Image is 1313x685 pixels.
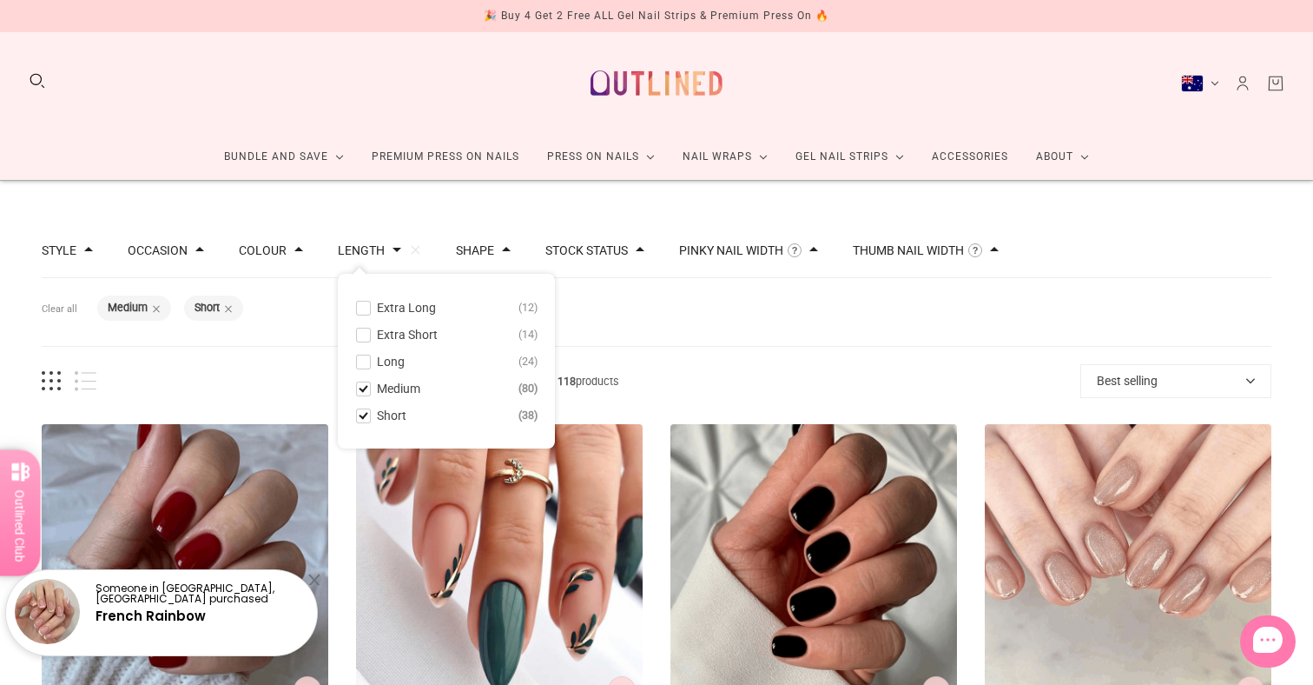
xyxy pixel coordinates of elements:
[533,134,669,180] a: Press On Nails
[410,244,421,256] button: Clear filters by Length
[1266,74,1285,93] a: Cart
[358,134,533,180] a: Premium Press On Nails
[669,134,782,180] a: Nail Wraps
[96,583,302,604] p: Someone in [GEOGRAPHIC_DATA], [GEOGRAPHIC_DATA] purchased
[518,405,538,426] span: 38
[108,301,148,314] b: Medium
[1181,75,1219,92] button: Australia
[195,301,220,314] b: Short
[355,324,538,345] button: Extra Short 14
[355,405,538,426] button: Short 38
[782,134,918,180] a: Gel Nail Strips
[355,351,538,372] button: Long 24
[377,382,420,396] span: Medium
[108,303,148,314] button: Medium
[377,355,405,369] span: Long
[545,244,628,256] button: Filter by Stock status
[28,71,47,90] button: Search
[96,607,206,625] a: French Rainbow
[456,244,494,256] button: Filter by Shape
[518,324,538,345] span: 14
[96,372,1080,390] span: products
[42,371,61,391] button: Grid view
[558,375,576,388] b: 118
[377,301,436,315] span: Extra Long
[679,244,783,256] button: Filter by Pinky Nail Width
[1080,364,1271,398] button: Best selling
[1233,74,1252,93] a: Account
[75,371,96,391] button: List view
[918,134,1022,180] a: Accessories
[1022,134,1103,180] a: About
[42,296,77,323] button: Clear all filters
[239,244,287,256] button: Filter by Colour
[518,351,538,372] span: 24
[377,328,438,342] span: Extra Short
[853,244,964,256] button: Filter by Thumb Nail Width
[580,46,733,120] a: Outlined
[377,409,406,422] span: Short
[484,7,829,25] div: 🎉 Buy 4 Get 2 Free ALL Gel Nail Strips & Premium Press On 🔥
[355,297,538,318] button: Extra Long 12
[210,134,358,180] a: Bundle and Save
[195,303,220,314] button: Short
[518,378,538,399] span: 80
[338,244,385,256] button: Filter by Length
[42,244,76,256] button: Filter by Style
[355,378,538,399] button: Medium 80
[128,244,188,256] button: Filter by Occasion
[518,297,538,318] span: 12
